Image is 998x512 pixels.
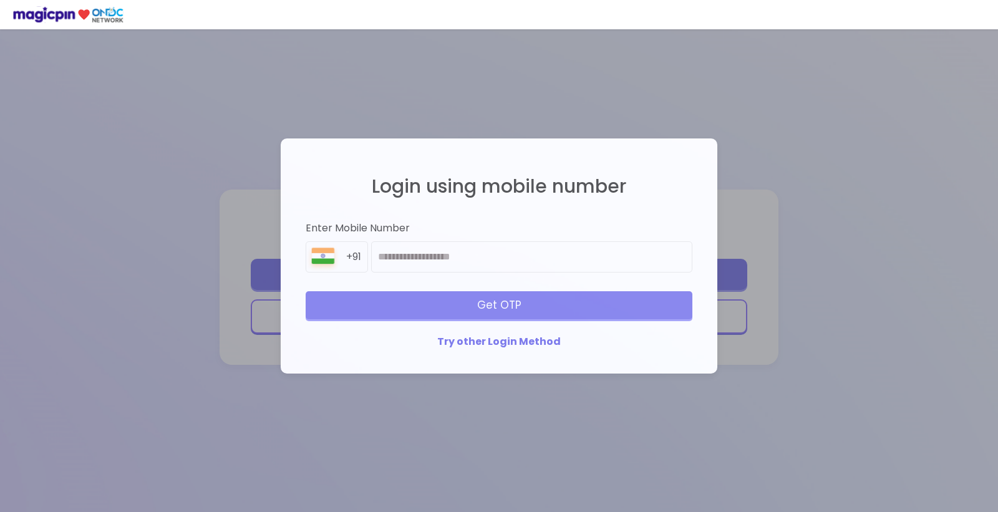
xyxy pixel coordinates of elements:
[346,250,367,264] div: +91
[306,221,692,236] div: Enter Mobile Number
[306,335,692,349] div: Try other Login Method
[306,176,692,196] h2: Login using mobile number
[306,245,340,272] img: 8BGLRPwvQ+9ZgAAAAASUVORK5CYII=
[12,6,124,23] img: ondc-logo-new-small.8a59708e.svg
